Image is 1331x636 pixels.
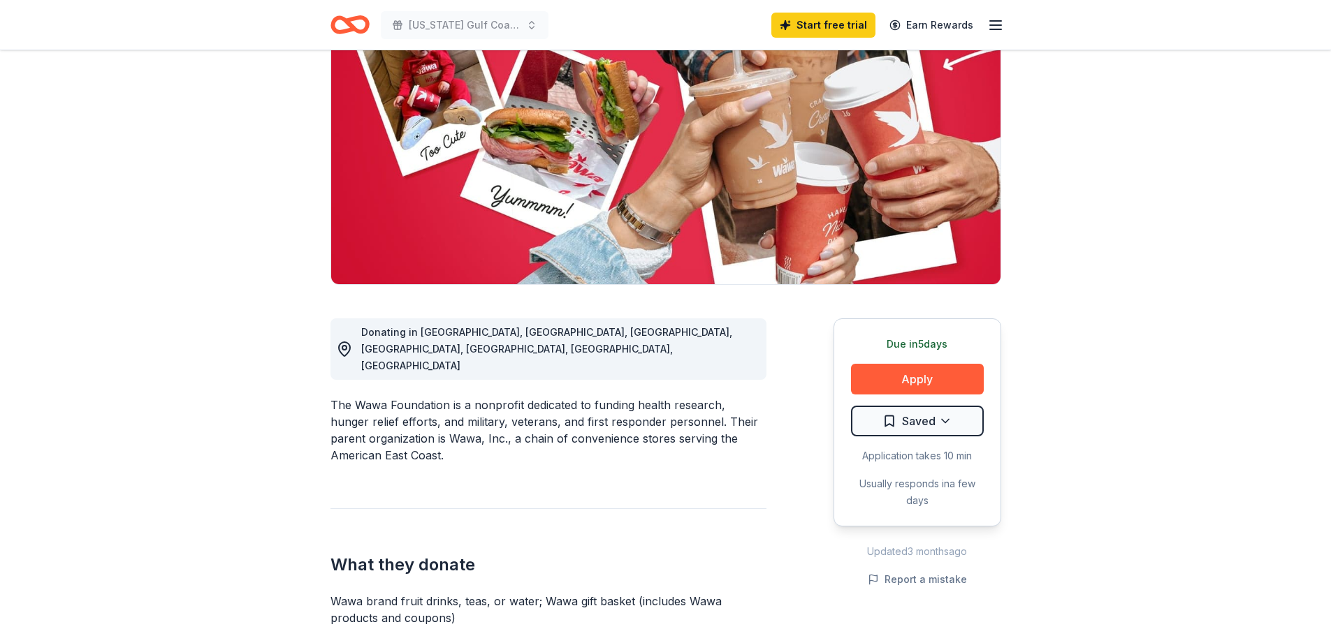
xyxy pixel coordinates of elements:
[330,397,766,464] div: The Wawa Foundation is a nonprofit dedicated to funding health research, hunger relief efforts, a...
[381,11,548,39] button: [US_STATE] Gulf Coast - Walk to End [MEDICAL_DATA]
[881,13,982,38] a: Earn Rewards
[851,336,984,353] div: Due in 5 days
[868,571,967,588] button: Report a mistake
[851,448,984,464] div: Application takes 10 min
[330,8,370,41] a: Home
[330,593,766,626] div: Wawa brand fruit drinks, teas, or water; Wawa gift basket (includes Wawa products and coupons)
[361,326,732,371] span: Donating in [GEOGRAPHIC_DATA], [GEOGRAPHIC_DATA], [GEOGRAPHIC_DATA], [GEOGRAPHIC_DATA], [GEOGRAPH...
[851,406,984,436] button: Saved
[409,17,521,34] span: [US_STATE] Gulf Coast - Walk to End [MEDICAL_DATA]
[330,554,766,576] h2: What they donate
[902,412,936,430] span: Saved
[771,13,875,38] a: Start free trial
[331,17,1001,284] img: Image for Wawa Foundation
[851,364,984,394] button: Apply
[834,543,1001,560] div: Updated 3 months ago
[851,475,984,509] div: Usually responds in a few days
